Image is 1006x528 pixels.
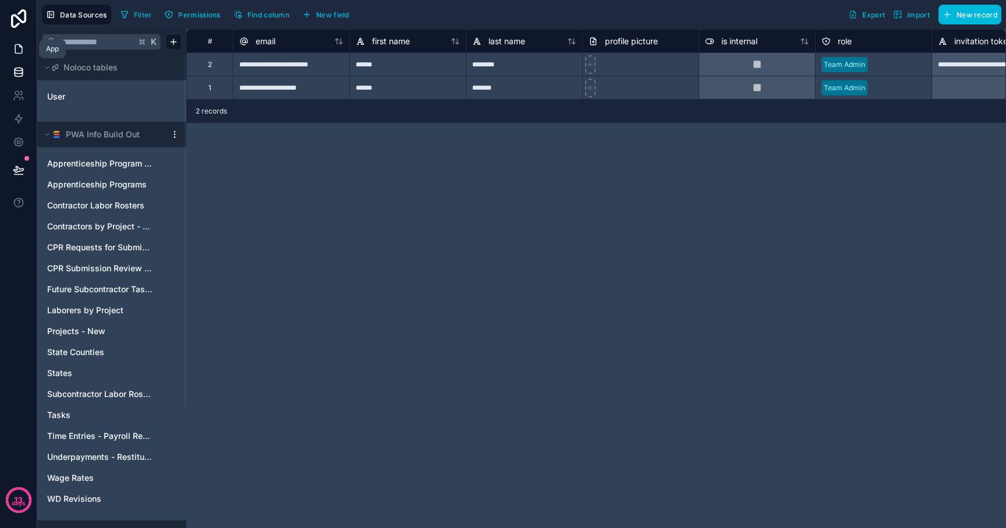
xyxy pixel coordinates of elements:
span: first name [372,36,410,47]
div: App [46,44,59,54]
button: Permissions [160,6,224,23]
span: Noloco tables [63,62,118,73]
a: Contractors by Project - New [47,221,153,232]
span: Export [862,10,885,19]
div: Apprenticeship Programs [42,175,182,194]
button: New record [938,5,1001,24]
button: Filter [116,6,156,23]
a: Time Entries - Payroll Reporting [47,430,153,442]
span: Filter [134,10,152,19]
div: CPR Requests for Submissions Table [42,238,182,257]
div: 1 [208,83,211,93]
a: Subcontractor Labor Roster Form Input Table [47,388,153,400]
div: Apprenticeship Program - Wage Schedule(s) [42,154,182,173]
a: States [47,367,153,379]
div: Contractors by Project - New [42,217,182,236]
div: Wage Rates [42,469,182,487]
button: Find column [229,6,293,23]
div: Team Admin [824,83,865,93]
span: K [150,38,158,46]
a: CPR Requests for Submissions Table [47,242,153,253]
span: WD Revisions [47,493,101,505]
div: States [42,364,182,382]
span: Apprenticeship Programs [47,179,147,190]
button: Export [844,5,889,24]
span: Tasks [47,409,70,421]
span: Permissions [178,10,220,19]
div: Team Admin [824,59,865,70]
a: Apprenticeship Program - Wage Schedule(s) [47,158,153,169]
span: Projects - New [47,325,105,337]
a: User [47,91,141,102]
a: Permissions [160,6,229,23]
button: New field [298,6,353,23]
span: last name [488,36,525,47]
a: State Counties [47,346,153,358]
div: # [196,37,224,45]
div: WD Revisions [42,490,182,508]
span: User [47,91,65,102]
button: SmartSuite logoPWA Info Build Out [42,126,165,143]
div: Subcontractor Labor Roster Form Input Table [42,385,182,403]
span: is internal [721,36,757,47]
div: Future Subcontractor Tasks - Onboarding Table [42,280,182,299]
span: Laborers by Project [47,304,123,316]
a: CPR Submission Review Table [47,263,153,274]
span: Find column [247,10,289,19]
span: State Counties [47,346,104,358]
span: Data Sources [60,10,107,19]
div: Contractor Labor Rosters [42,196,182,215]
button: Data Sources [42,5,111,24]
span: PWA Info Build Out [66,129,140,140]
div: User [42,87,182,106]
span: States [47,367,72,379]
a: WD Revisions [47,493,153,505]
a: Laborers by Project [47,304,153,316]
a: Wage Rates [47,472,153,484]
img: SmartSuite logo [52,130,61,139]
a: Tasks [47,409,153,421]
p: 13 [14,494,23,506]
a: Underpayments - Restitution [47,451,153,463]
a: Contractor Labor Rosters [47,200,153,211]
button: Noloco tables [42,59,175,76]
div: Tasks [42,406,182,424]
span: email [256,36,275,47]
span: 2 records [196,107,227,116]
div: Projects - New [42,322,182,341]
a: Apprenticeship Programs [47,179,153,190]
span: profile picture [605,36,658,47]
span: Contractor Labor Rosters [47,200,144,211]
span: role [838,36,852,47]
div: Time Entries - Payroll Reporting [42,427,182,445]
p: days [12,499,26,508]
a: Future Subcontractor Tasks - Onboarding Table [47,284,153,295]
button: Import [889,5,934,24]
div: State Counties [42,343,182,362]
span: New record [957,10,997,19]
div: 2 [208,60,212,69]
a: Projects - New [47,325,153,337]
div: Laborers by Project [42,301,182,320]
div: Underpayments - Restitution [42,448,182,466]
span: Import [907,10,930,19]
div: CPR Submission Review Table [42,259,182,278]
span: New field [316,10,349,19]
a: New record [934,5,1001,24]
span: Wage Rates [47,472,94,484]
